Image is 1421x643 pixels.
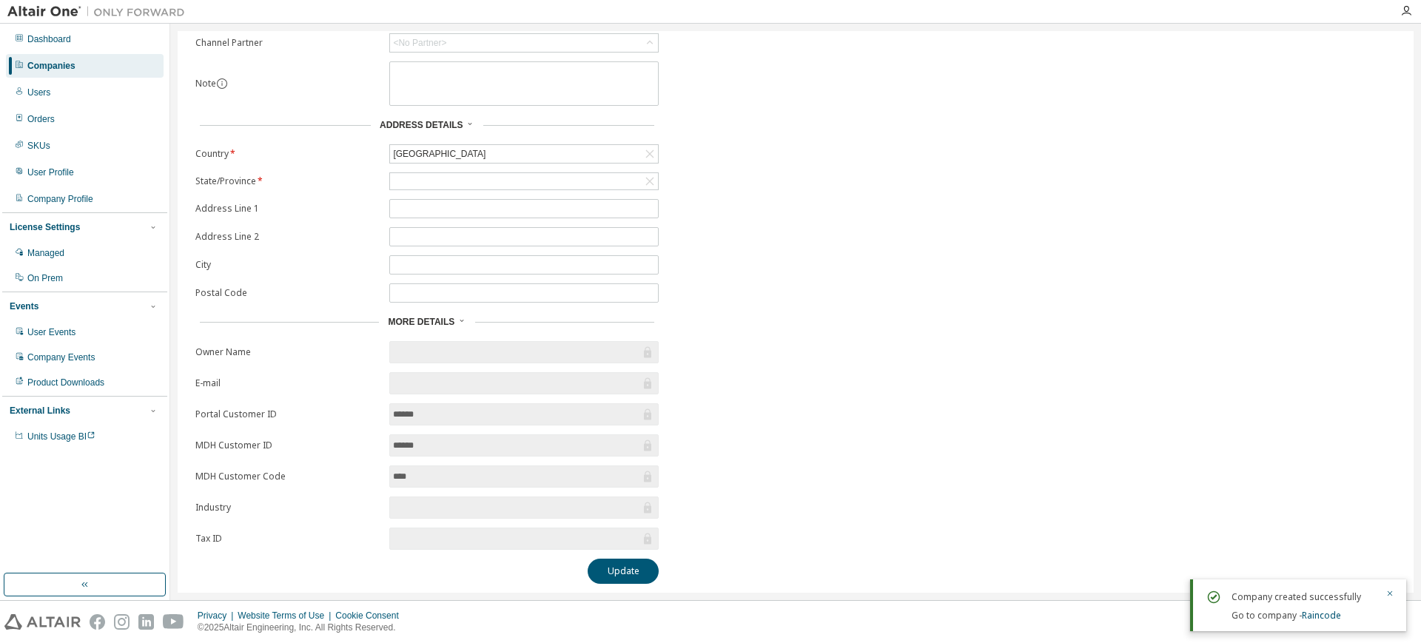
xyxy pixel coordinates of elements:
span: Go to company - [1232,609,1341,622]
div: Dashboard [27,33,71,45]
div: Events [10,300,38,312]
label: City [195,259,380,271]
a: Raincode [1302,609,1341,622]
div: Company created successfully [1232,588,1377,606]
label: Channel Partner [195,37,380,49]
label: Note [195,77,216,90]
img: instagram.svg [114,614,130,630]
div: User Profile [27,166,74,178]
div: [GEOGRAPHIC_DATA] [391,146,488,162]
button: information [216,78,228,90]
div: Managed [27,247,64,259]
div: Cookie Consent [335,610,407,622]
label: MDH Customer Code [195,471,380,482]
img: youtube.svg [163,614,184,630]
img: linkedin.svg [138,614,154,630]
div: External Links [10,405,70,417]
div: <No Partner> [393,37,446,49]
label: Postal Code [195,287,380,299]
div: User Events [27,326,75,338]
div: Privacy [198,610,238,622]
label: Address Line 2 [195,231,380,243]
label: E-mail [195,377,380,389]
label: MDH Customer ID [195,440,380,451]
img: altair_logo.svg [4,614,81,630]
div: <No Partner> [390,34,658,52]
div: Company Events [27,351,95,363]
div: Companies [27,60,75,72]
label: Address Line 1 [195,203,380,215]
div: Orders [27,113,55,125]
span: Units Usage BI [27,431,95,442]
div: SKUs [27,140,50,152]
img: Altair One [7,4,192,19]
p: © 2025 Altair Engineering, Inc. All Rights Reserved. [198,622,408,634]
div: Product Downloads [27,377,104,388]
div: Company Profile [27,193,93,205]
label: Tax ID [195,533,380,545]
div: Users [27,87,50,98]
button: Update [588,559,659,584]
label: Owner Name [195,346,380,358]
label: Portal Customer ID [195,408,380,420]
label: Country [195,148,380,160]
div: [GEOGRAPHIC_DATA] [390,145,658,163]
img: facebook.svg [90,614,105,630]
span: More Details [388,317,454,327]
label: Industry [195,502,380,514]
div: Website Terms of Use [238,610,335,622]
label: State/Province [195,175,380,187]
div: On Prem [27,272,63,284]
div: License Settings [10,221,80,233]
span: Address Details [380,120,463,130]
